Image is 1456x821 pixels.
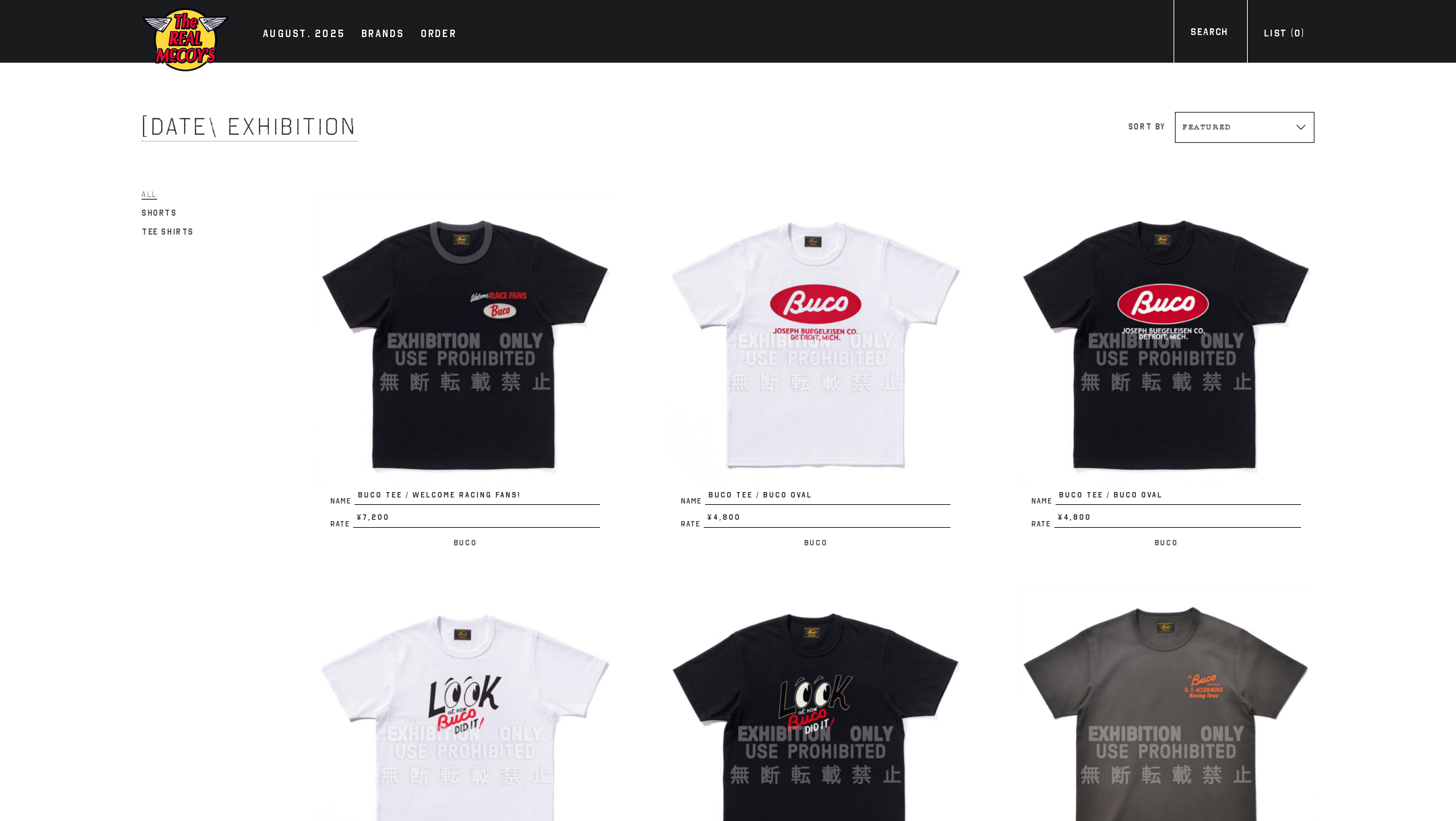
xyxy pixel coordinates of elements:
p: Buco [667,535,964,551]
img: BUCO TEE / BUCO OVAL [1018,193,1314,489]
span: All [142,189,157,200]
span: BUCO TEE / WELCOME RACING FANS! [355,489,600,506]
span: Rate [681,520,704,528]
span: BUCO TEE / BUCO OVAL [705,489,950,506]
span: Name [330,497,355,505]
a: All [142,186,157,202]
img: mccoys-exhibition [142,7,229,73]
span: 0 [1294,28,1300,39]
a: Tee Shirts [142,224,194,240]
span: BUCO TEE / BUCO OVAL [1056,489,1301,506]
img: BUCO TEE / BUCO OVAL [667,193,964,489]
img: BUCO TEE / WELCOME RACING FANS! [317,193,613,489]
span: [DATE] Exhibition [142,112,357,142]
span: Rate [330,520,353,528]
span: Shorts [142,208,177,218]
a: List (0) [1247,26,1321,44]
span: ¥7,200 [353,512,600,528]
div: AUGUST. 2025 [263,26,345,44]
a: BUCO TEE / BUCO OVAL NameBUCO TEE / BUCO OVAL Rate¥4,800 Buco [1018,193,1314,551]
span: Rate [1031,520,1054,528]
a: AUGUST. 2025 [256,26,352,44]
p: Buco [1018,535,1314,551]
a: Search [1174,25,1244,43]
div: Brands [361,26,404,44]
a: BUCO TEE / WELCOME RACING FANS! NameBUCO TEE / WELCOME RACING FANS! Rate¥7,200 Buco [317,193,613,551]
span: Name [1031,497,1056,505]
div: Search [1190,25,1227,43]
span: Name [681,497,705,505]
p: Buco [317,535,613,551]
div: List ( ) [1264,26,1304,44]
a: BUCO TEE / BUCO OVAL NameBUCO TEE / BUCO OVAL Rate¥4,800 Buco [667,193,964,551]
label: Sort by [1128,122,1165,131]
span: ¥4,800 [1054,512,1301,528]
div: Order [421,26,456,44]
a: Shorts [142,205,177,221]
span: Tee Shirts [142,227,194,237]
a: Order [414,26,463,44]
span: ¥4,800 [704,512,950,528]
